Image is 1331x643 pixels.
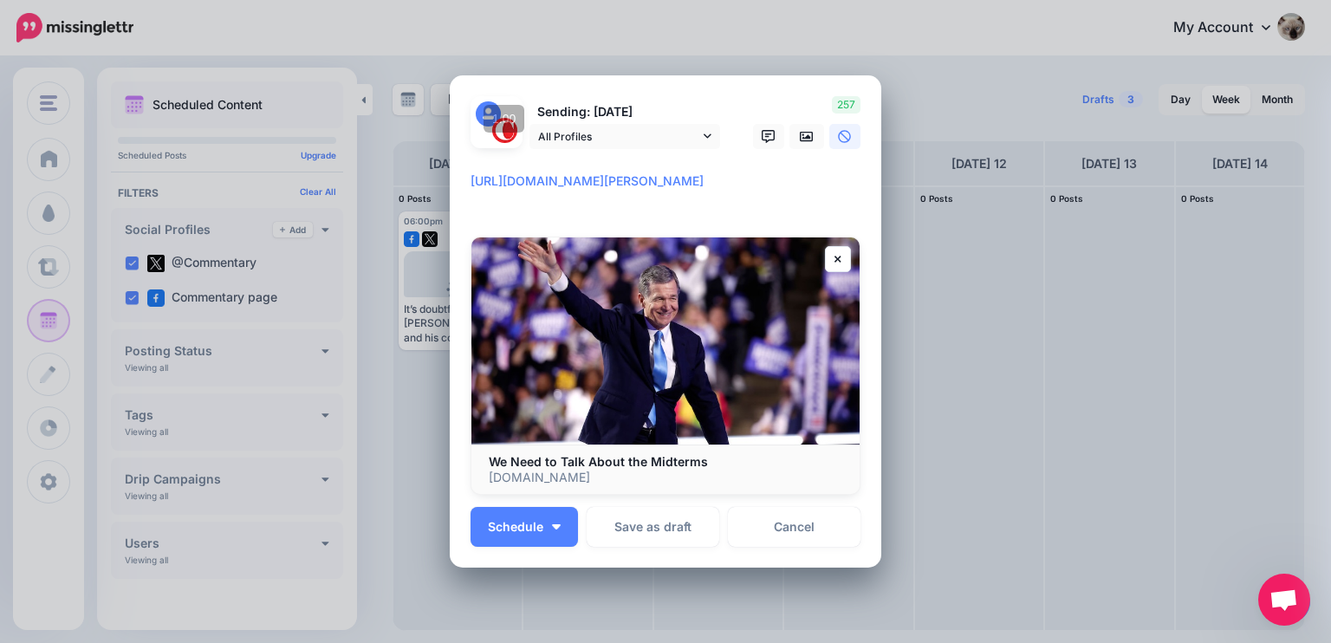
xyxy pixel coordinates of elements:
[471,237,860,445] img: We Need to Talk About the Midterms
[529,102,720,122] p: Sending: [DATE]
[488,521,543,533] span: Schedule
[471,173,704,188] mark: [URL][DOMAIN_NAME][PERSON_NAME]
[538,127,699,146] span: All Profiles
[587,507,719,547] button: Save as draft
[489,470,842,485] p: [DOMAIN_NAME]
[529,124,720,149] a: All Profiles
[552,524,561,529] img: arrow-down-white.png
[471,507,578,547] button: Schedule
[476,101,501,127] img: user_default_image.png
[728,507,860,547] a: Cancel
[832,96,860,114] span: 257
[489,454,708,469] b: We Need to Talk About the Midterms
